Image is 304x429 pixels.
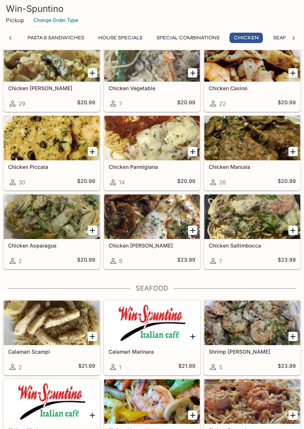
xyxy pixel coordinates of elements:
[119,258,122,265] span: 8
[204,194,301,269] a: Chicken Saltimbocca7$23.99
[209,242,296,249] h5: Chicken Saltimbocca
[209,85,296,91] h5: Chicken Casino
[6,17,24,24] p: Pickup
[8,164,95,170] h5: Chicken Piccata
[119,100,122,107] span: 7
[19,100,25,107] span: 29
[278,178,296,187] h5: $20.99
[188,226,197,235] button: Add Chicken Sorrentino
[8,85,95,91] h5: Chicken [PERSON_NAME]
[8,242,95,249] h5: Chicken Asparagus
[77,256,95,265] h5: $20.99
[3,284,301,292] h4: Seafood
[23,33,88,43] button: Pasta & Sandwiches
[88,68,97,78] button: Add Chicken Alfredo
[104,37,200,82] div: Chicken Vegetable
[88,226,97,235] button: Add Chicken Asparagus
[269,33,302,43] button: Seafood
[4,116,100,160] div: Chicken Piccata
[204,194,300,239] div: Chicken Saltimbocca
[104,379,200,424] div: Shrimp Vegetable
[152,33,224,43] button: Special Combinations
[219,179,226,186] span: 26
[119,364,121,371] span: 1
[104,194,201,269] a: Chicken [PERSON_NAME]8$23.99
[288,332,298,341] button: Add Shrimp Alfredo
[104,300,201,375] a: Calamari Marinara1$21.99
[219,258,222,265] span: 7
[104,194,200,239] div: Chicken Sorrentino
[188,147,197,156] button: Add Chicken Parmigiana
[77,178,95,187] h5: $20.99
[19,179,25,186] span: 30
[204,301,300,345] div: Shrimp Alfredo
[204,300,301,375] a: Shrimp [PERSON_NAME]5$23.99
[3,194,100,269] a: Chicken Asparagus2$20.99
[109,85,196,91] h5: Chicken Vegetable
[188,332,197,341] button: Add Calamari Marinara
[3,115,100,190] a: Chicken Piccata30$20.99
[288,147,298,156] button: Add Chicken Marsala
[94,33,146,43] button: House Specials
[4,301,100,345] div: Calamari Scampi
[78,363,95,371] h5: $21.99
[3,37,100,112] a: Chicken [PERSON_NAME]29$20.99
[104,37,201,112] a: Chicken Vegetable7$20.99
[178,363,195,371] h5: $21.99
[288,68,298,78] button: Add Chicken Casino
[4,194,100,239] div: Chicken Asparagus
[19,258,22,265] span: 2
[278,99,296,108] h5: $20.99
[19,364,22,371] span: 2
[77,99,95,108] h5: $20.99
[204,115,301,190] a: Chicken Marsala26$20.99
[177,256,195,265] h5: $23.99
[88,332,97,341] button: Add Calamari Scampi
[109,348,196,355] h5: Calamari Marinara
[104,115,201,190] a: Chicken Parmigiana14$20.99
[204,379,300,424] div: Shrimp Scampi
[288,226,298,235] button: Add Chicken Saltimbocca
[88,147,97,156] button: Add Chicken Piccata
[288,410,298,420] button: Add Shrimp Scampi
[204,37,301,112] a: Chicken Casino22$20.99
[8,348,95,355] h5: Calamari Scampi
[104,116,200,160] div: Chicken Parmigiana
[229,33,263,43] button: Chicken
[219,364,222,371] span: 5
[88,410,97,420] button: Add Shrimp Marinara
[119,179,125,186] span: 14
[209,164,296,170] h5: Chicken Marsala
[278,363,296,371] h5: $23.99
[30,14,82,26] button: Change Order Type
[177,178,195,187] h5: $20.99
[278,256,296,265] h5: $23.99
[219,100,226,107] span: 22
[104,301,200,345] div: Calamari Marinara
[6,3,298,14] h3: Win-Spuntino
[4,37,100,82] div: Chicken Alfredo
[188,68,197,78] button: Add Chicken Vegetable
[204,116,300,160] div: Chicken Marsala
[188,410,197,420] button: Add Shrimp Vegetable
[3,300,100,375] a: Calamari Scampi2$21.99
[4,379,100,424] div: Shrimp Marinara
[109,164,196,170] h5: Chicken Parmigiana
[204,37,300,82] div: Chicken Casino
[109,242,196,249] h5: Chicken [PERSON_NAME]
[209,348,296,355] h5: Shrimp [PERSON_NAME]
[177,99,195,108] h5: $20.99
